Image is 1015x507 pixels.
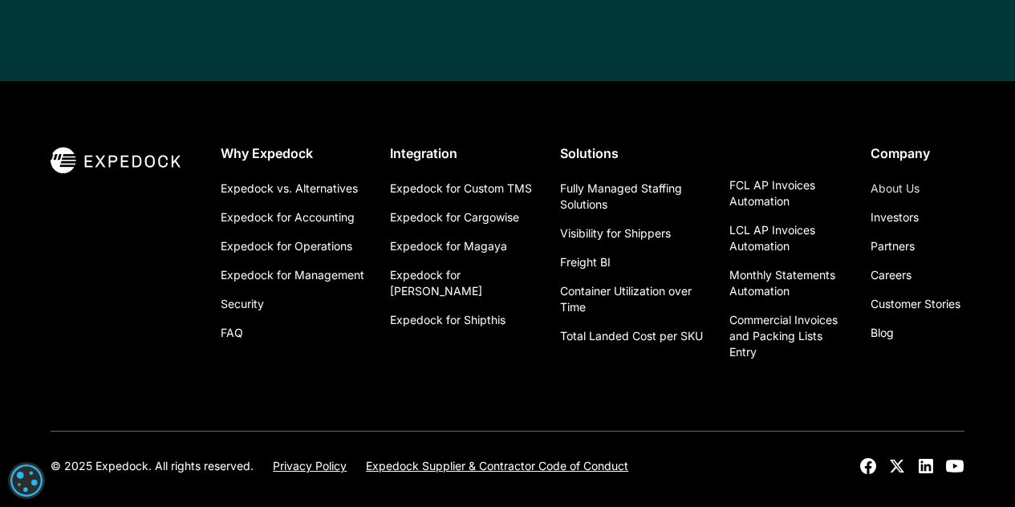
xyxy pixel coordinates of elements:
div: Why Expedock [221,145,365,161]
div: Solutions [560,145,704,161]
a: About Us [871,174,920,203]
a: Expedock for Cargowise [390,203,519,232]
a: Expedock for Operations [221,232,352,261]
a: Expedock for Custom TMS [390,174,532,203]
a: Careers [871,261,911,290]
a: Fully Managed Staffing Solutions [560,174,704,219]
a: Security [221,290,264,318]
a: Expedock for Management [221,261,364,290]
a: Commercial Invoices and Packing Lists Entry [729,306,845,367]
a: Customer Stories [871,290,960,318]
a: Expedock for Shipthis [390,306,505,335]
a: Expedock vs. Alternatives [221,174,358,203]
a: Expedock for Magaya [390,232,507,261]
a: Monthly Statements Automation [729,261,845,306]
a: Expedock Supplier & Contractor Code of Conduct [366,458,628,474]
a: FCL AP Invoices Automation [729,171,845,216]
a: Privacy Policy [273,458,347,474]
a: Blog [871,318,894,347]
a: LCL AP Invoices Automation [729,216,845,261]
a: Investors [871,203,919,232]
a: FAQ [221,318,243,347]
a: Partners [871,232,915,261]
a: Freight BI [560,248,611,277]
a: Total Landed Cost per SKU [560,322,703,351]
div: © 2025 Expedock. All rights reserved. [51,458,254,474]
a: Expedock for [PERSON_NAME] [390,261,534,306]
a: Expedock for Accounting [221,203,355,232]
a: Container Utilization over Time [560,277,704,322]
iframe: Chat Widget [748,334,1015,507]
div: Integration [390,145,534,161]
div: Company [871,145,964,161]
a: Visibility for Shippers [560,219,671,248]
